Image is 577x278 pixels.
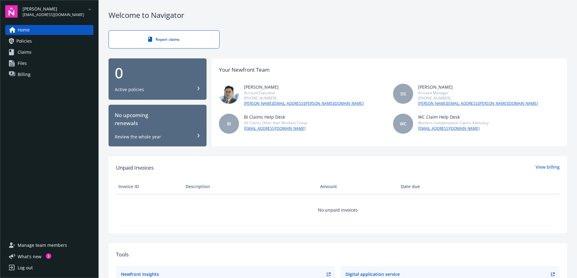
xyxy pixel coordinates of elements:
div: Report claims [121,37,207,42]
div: Welcome to Navigator [109,10,567,20]
a: Files [5,58,93,68]
span: BI [227,120,231,127]
a: Manage team members [5,240,93,250]
span: DS [400,91,406,97]
th: Amount [318,179,398,194]
button: 0Active policies [109,58,207,100]
span: Manage team members [18,240,67,250]
span: What ' s new [18,253,41,260]
a: [EMAIL_ADDRESS][DOMAIN_NAME] [418,126,489,131]
span: Home [18,25,30,35]
a: [PERSON_NAME][EMAIL_ADDRESS][PERSON_NAME][DOMAIN_NAME] [418,101,538,106]
span: [EMAIL_ADDRESS][DOMAIN_NAME] [23,12,84,18]
td: No unpaid invoices [116,194,560,225]
a: Report claims [109,30,220,48]
div: Active policies [115,86,144,93]
img: navigator-logo.svg [5,5,18,18]
div: No upcoming renewals [115,111,200,128]
button: No upcomingrenewalsReview the whole year [109,105,207,146]
a: Billing [5,69,93,79]
div: Log out [18,263,33,273]
div: Digital application service [345,271,400,277]
span: Billing [18,69,31,79]
div: BI Claims Help Desk [244,114,307,120]
span: Files [18,58,27,68]
a: arrowDropDown [86,6,93,13]
div: [PHONE_NUMBER] [244,95,364,101]
th: Date due [398,179,465,194]
div: Newfront Insights [121,271,159,277]
a: Home [5,25,93,35]
a: Policies [5,36,93,46]
img: photo [219,84,239,104]
div: 0 [115,65,200,80]
a: View billing [536,164,560,172]
span: Policies [16,36,32,46]
span: [PERSON_NAME] [23,6,84,12]
button: What's new1 [5,253,51,260]
span: Claims [18,47,32,57]
a: Claims [5,47,93,57]
span: Unpaid Invoices [116,164,154,172]
div: All Claims Other than Workers Comp [244,120,307,125]
div: 1 [46,253,51,259]
span: WC [400,120,407,127]
div: [PERSON_NAME] [418,84,538,90]
div: [PHONE_NUMBER] [418,95,538,101]
a: [EMAIL_ADDRESS][DOMAIN_NAME] [244,126,307,131]
button: [PERSON_NAME][EMAIL_ADDRESS][DOMAIN_NAME]arrowDropDown [23,5,93,18]
a: [PERSON_NAME][EMAIL_ADDRESS][PERSON_NAME][DOMAIN_NAME] [244,101,364,106]
div: Account Executive [244,90,364,95]
div: Tools [116,251,560,259]
div: Account Manager [418,90,538,95]
div: Workers Compensation Claims Advocacy [418,120,489,125]
div: WC Claim Help Desk [418,114,489,120]
th: Description [183,179,318,194]
th: Invoice ID [116,179,183,194]
div: Review the whole year [115,134,161,140]
div: Your Newfront Team [219,66,270,74]
div: [PERSON_NAME] [244,84,364,90]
